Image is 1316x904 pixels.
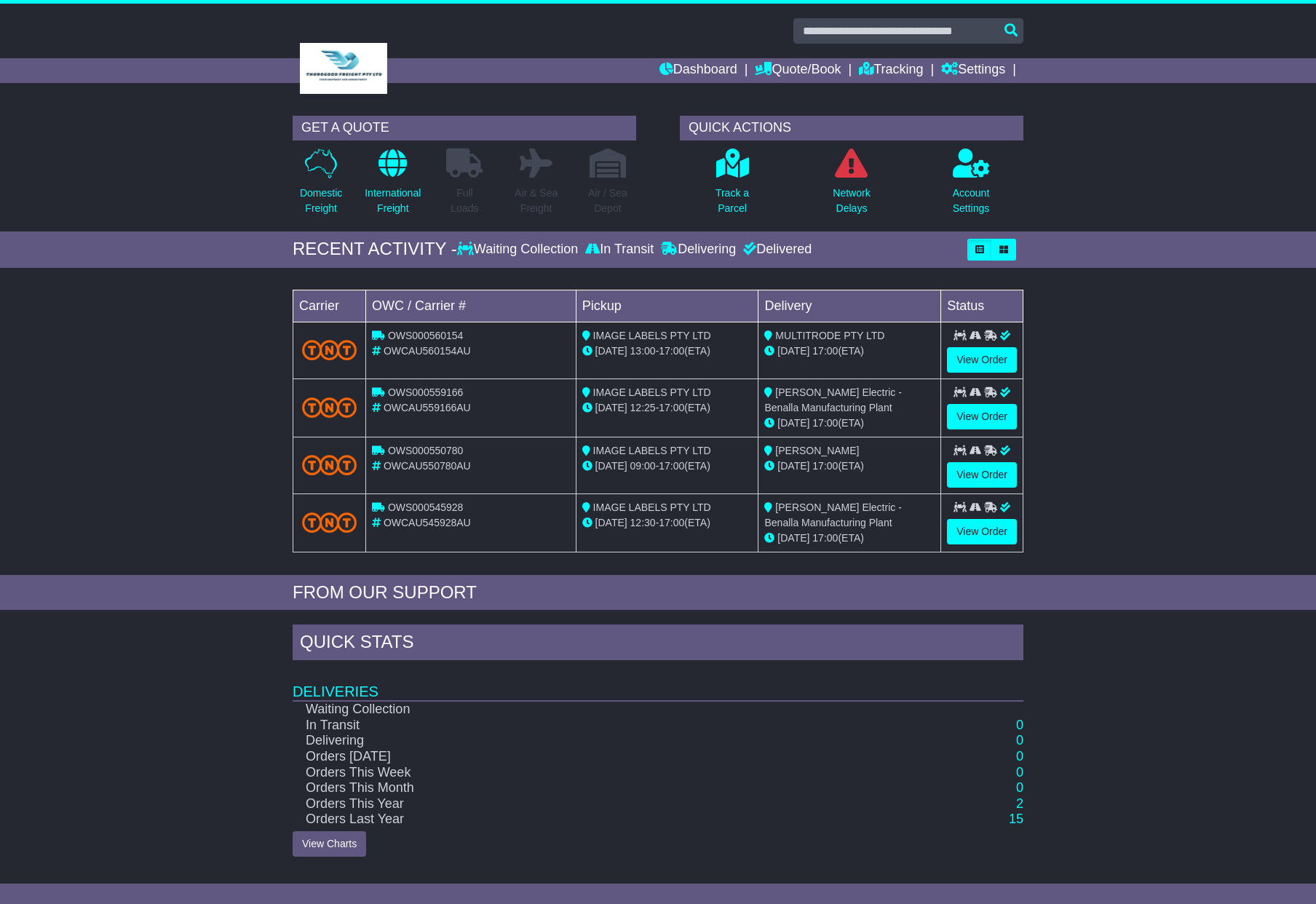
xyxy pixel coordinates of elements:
[941,290,1023,322] td: Status
[384,517,471,528] span: OWCAU545928AU
[941,58,1005,83] a: Settings
[293,796,888,812] td: Orders This Year
[755,58,841,83] a: Quote/Book
[775,330,884,341] span: MULTITRODE PTY LTD
[716,186,749,216] p: Track a Parcel
[812,345,838,357] span: 17:00
[588,186,627,216] p: Air / Sea Depot
[293,812,888,828] td: Orders Last Year
[388,386,464,398] span: OWS000559166
[582,242,657,258] div: In Transit
[364,148,421,224] a: InternationalFreight
[293,765,888,781] td: Orders This Week
[758,290,941,322] td: Delivery
[764,531,935,546] div: (ETA)
[384,460,471,472] span: OWCAU550780AU
[630,345,656,357] span: 13:00
[384,345,471,357] span: OWCAU560154AU
[832,148,871,224] a: NetworkDelays
[302,397,357,417] img: TNT_Domestic.png
[302,512,357,532] img: TNT_Domestic.png
[1009,812,1023,826] a: 15
[777,532,809,544] span: [DATE]
[812,460,838,472] span: 17:00
[777,417,809,429] span: [DATE]
[1016,733,1023,748] a: 0
[764,501,901,528] span: [PERSON_NAME] Electric - Benalla Manufacturing Plant
[388,501,464,513] span: OWS000545928
[593,330,711,341] span: IMAGE LABELS PTY LTD
[659,517,684,528] span: 17:00
[582,515,753,531] div: - (ETA)
[293,239,457,260] div: RECENT ACTIVITY -
[595,517,627,528] span: [DATE]
[595,460,627,472] span: [DATE]
[1016,796,1023,811] a: 2
[775,445,859,456] span: [PERSON_NAME]
[630,460,656,472] span: 09:00
[1016,765,1023,780] a: 0
[595,402,627,413] span: [DATE]
[293,290,366,322] td: Carrier
[302,340,357,360] img: TNT_Domestic.png
[1016,718,1023,732] a: 0
[812,532,838,544] span: 17:00
[582,344,753,359] div: - (ETA)
[659,58,737,83] a: Dashboard
[740,242,812,258] div: Delivered
[446,186,483,216] p: Full Loads
[293,701,888,718] td: Waiting Collection
[764,459,935,474] div: (ETA)
[947,519,1017,544] a: View Order
[293,733,888,749] td: Delivering
[812,417,838,429] span: 17:00
[457,242,582,258] div: Waiting Collection
[293,625,1023,664] div: Quick Stats
[833,186,870,216] p: Network Delays
[947,404,1017,429] a: View Order
[384,402,471,413] span: OWCAU559166AU
[947,462,1017,488] a: View Order
[388,330,464,341] span: OWS000560154
[659,345,684,357] span: 17:00
[630,517,656,528] span: 12:30
[859,58,923,83] a: Tracking
[659,460,684,472] span: 17:00
[300,186,342,216] p: Domestic Freight
[777,345,809,357] span: [DATE]
[593,501,711,513] span: IMAGE LABELS PTY LTD
[582,459,753,474] div: - (ETA)
[659,402,684,413] span: 17:00
[302,455,357,475] img: TNT_Domestic.png
[365,186,421,216] p: International Freight
[293,664,1023,701] td: Deliveries
[764,344,935,359] div: (ETA)
[715,148,750,224] a: Track aParcel
[515,186,558,216] p: Air & Sea Freight
[293,831,366,857] a: View Charts
[593,386,711,398] span: IMAGE LABELS PTY LTD
[299,148,343,224] a: DomesticFreight
[293,780,888,796] td: Orders This Month
[680,116,1023,140] div: QUICK ACTIONS
[293,582,1023,603] div: FROM OUR SUPPORT
[952,148,991,224] a: AccountSettings
[593,445,711,456] span: IMAGE LABELS PTY LTD
[1016,749,1023,764] a: 0
[657,242,740,258] div: Delivering
[293,749,888,765] td: Orders [DATE]
[764,416,935,431] div: (ETA)
[582,400,753,416] div: - (ETA)
[947,347,1017,373] a: View Order
[630,402,656,413] span: 12:25
[293,718,888,734] td: In Transit
[388,445,464,456] span: OWS000550780
[595,345,627,357] span: [DATE]
[293,116,636,140] div: GET A QUOTE
[1016,780,1023,795] a: 0
[576,290,758,322] td: Pickup
[764,386,901,413] span: [PERSON_NAME] Electric - Benalla Manufacturing Plant
[777,460,809,472] span: [DATE]
[366,290,576,322] td: OWC / Carrier #
[953,186,990,216] p: Account Settings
